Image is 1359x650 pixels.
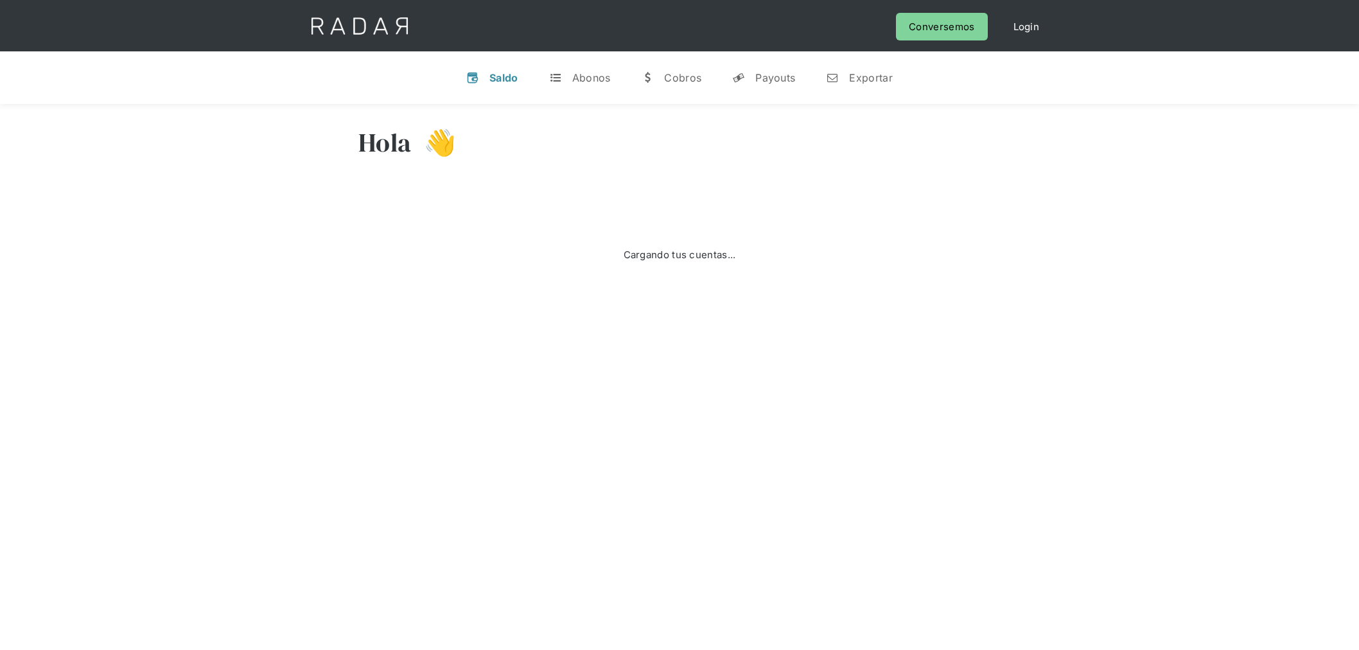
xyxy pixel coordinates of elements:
[755,71,795,84] div: Payouts
[641,71,654,84] div: w
[624,246,736,263] div: Cargando tus cuentas...
[896,13,987,40] a: Conversemos
[732,71,745,84] div: y
[358,127,411,159] h3: Hola
[849,71,892,84] div: Exportar
[1001,13,1053,40] a: Login
[664,71,701,84] div: Cobros
[572,71,611,84] div: Abonos
[411,127,456,159] h3: 👋
[466,71,479,84] div: v
[549,71,562,84] div: t
[826,71,839,84] div: n
[489,71,518,84] div: Saldo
